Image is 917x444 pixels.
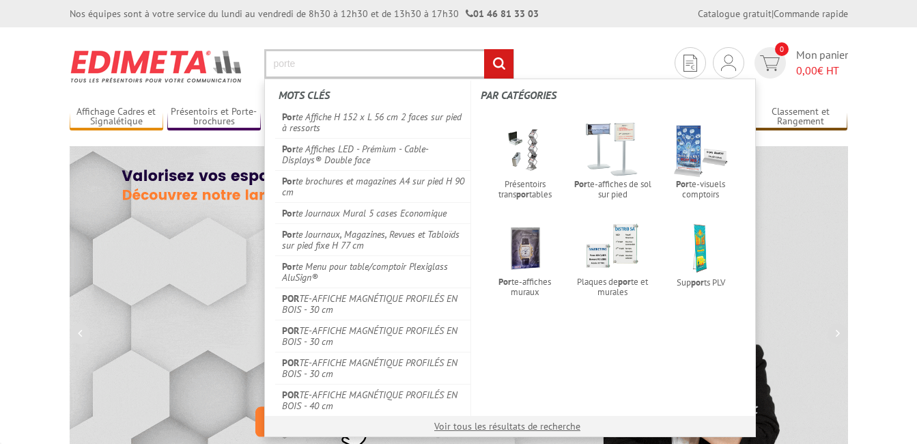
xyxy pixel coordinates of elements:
span: 0,00 [796,64,817,77]
div: Rechercher un produit ou une référence... [264,79,756,437]
span: 0 [775,42,789,56]
span: Plaques de te et murales [573,277,653,297]
img: porte-visuels-comptoirs.png [673,122,729,179]
a: Plaques deporte et murales [569,216,657,302]
em: por [691,277,704,288]
span: Mots clés [279,88,330,102]
a: Porte Menu pour table/comptoir Plexiglass AluSign® [275,255,471,288]
a: Catalogue gratuit [698,8,772,20]
img: devis rapide [721,55,736,71]
input: rechercher [484,49,513,79]
span: Sup ts PLV [677,277,725,298]
a: Commande rapide [774,8,848,20]
img: presentoirs_pliables_215415_2.jpg [496,122,553,179]
span: Mon panier [796,47,848,79]
em: Por [282,111,296,123]
em: POR [282,324,299,337]
img: devis rapide [683,55,697,72]
a: Présentoirs et Porte-brochures [167,106,262,128]
input: Rechercher un produit ou une référence... [264,49,514,79]
em: Por [282,260,296,273]
a: Voir tous les résultats de recherche [434,420,580,432]
a: Porte Journaux Mural 5 cases Economique [275,202,471,223]
strong: 01 46 81 33 03 [466,8,539,20]
span: te-affiches muraux [485,277,565,297]
em: Por [282,228,296,240]
a: Présentoirs transportables [481,118,569,204]
img: devis rapide [760,55,780,71]
a: Affichage Cadres et Signalétique [70,106,164,128]
a: PORTE-AFFICHE MAGNÉTIQUE PROFILÉS EN BOIS - 40 cm [275,384,471,416]
em: Por [282,207,296,219]
em: POR [282,292,299,305]
a: Supports PLV [657,216,745,302]
em: por [516,189,529,200]
a: Classement et Rangement [754,106,848,128]
em: Por [498,276,511,288]
em: Por [282,143,296,155]
a: PORTE-AFFICHE MAGNÉTIQUE PROFILÉS EN BOIS - 30 cm [275,352,471,384]
a: devis rapide 0 Mon panier 0,00€ HT [751,47,848,79]
a: Porte-affiches muraux [481,216,569,302]
span: te-visuels comptoirs [661,179,741,199]
a: PORTE-AFFICHE MAGNÉTIQUE PROFILÉS EN BOIS - 30 cm [275,320,471,352]
a: Porte Affiches LED - Prémium - Cable-Displays® Double face [275,138,471,170]
div: | [698,7,848,20]
img: porte_affiches_pvc604.jpg [496,220,553,277]
div: Nos équipes sont à votre service du lundi au vendredi de 8h30 à 12h30 et de 13h30 à 17h30 [70,7,539,20]
a: Porte brochures et magazines A4 sur pied H 90 cm [275,170,471,202]
em: por [618,276,631,288]
span: Présentoirs trans tables [485,179,565,199]
em: Por [574,178,587,190]
a: Porte Affiche H 152 x L 56 cm 2 faces sur pied à ressorts [275,107,471,138]
em: Por [676,178,689,190]
img: exposition_et_panneaux_kakemonos_roll-up_kakemonos_housse_de_transport_souple_1.jpg [673,220,729,277]
em: POR [282,357,299,369]
img: Présentoir, panneau, stand - Edimeta - PLV, affichage, mobilier bureau, entreprise [70,41,244,92]
a: Porte-affiches de sol sur pied [569,118,657,204]
label: Par catégories [481,81,744,110]
span: € HT [796,63,848,79]
em: POR [282,389,299,401]
img: porte-affiches.png [584,122,641,179]
em: Por [282,175,296,187]
a: Porte-visuels comptoirs [657,118,745,204]
a: PORTE-AFFICHE MAGNÉTIQUE PROFILÉS EN BOIS - 30 cm [275,288,471,320]
a: Porte Journaux, Magazines, Revues et Tabloïds sur pied fixe H 77 cm [275,223,471,255]
span: te-affiches de sol sur pied [573,179,653,199]
img: plaques-de-porte-cristalsign.jpg [584,220,641,277]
